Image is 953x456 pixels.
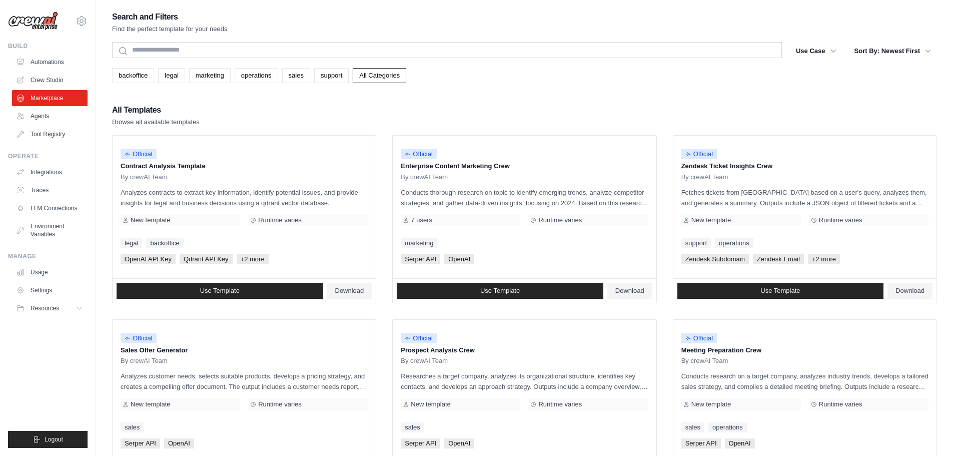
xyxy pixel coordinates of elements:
[401,333,437,343] span: Official
[353,68,406,83] a: All Categories
[12,200,88,216] a: LLM Connections
[121,345,368,355] p: Sales Offer Generator
[681,371,928,392] p: Conducts research on a target company, analyzes industry trends, develops a tailored sales strate...
[12,182,88,198] a: Traces
[112,10,228,24] h2: Search and Filters
[121,149,157,159] span: Official
[401,371,648,392] p: Researches a target company, analyzes its organizational structure, identifies key contacts, and ...
[112,24,228,34] p: Find the perfect template for your needs
[12,126,88,142] a: Tool Registry
[401,161,648,171] p: Enterprise Content Marketing Crew
[314,68,349,83] a: support
[12,164,88,180] a: Integrations
[691,400,731,408] span: New template
[12,72,88,88] a: Crew Studio
[808,254,840,264] span: +2 more
[12,90,88,106] a: Marketplace
[790,42,842,60] button: Use Case
[12,300,88,316] button: Resources
[708,422,747,432] a: operations
[401,438,440,448] span: Serper API
[895,287,924,295] span: Download
[691,216,731,224] span: New template
[146,238,183,248] a: backoffice
[480,287,520,295] span: Use Template
[258,216,302,224] span: Runtime varies
[200,287,240,295] span: Use Template
[401,187,648,208] p: Conducts thorough research on topic to identify emerging trends, analyze competitor strategies, a...
[121,357,168,365] span: By crewAI Team
[681,333,717,343] span: Official
[848,42,937,60] button: Sort By: Newest First
[121,254,176,264] span: OpenAI API Key
[131,216,170,224] span: New template
[164,438,194,448] span: OpenAI
[397,283,603,299] a: Use Template
[715,238,753,248] a: operations
[8,12,58,31] img: Logo
[158,68,185,83] a: legal
[12,54,88,70] a: Automations
[258,400,302,408] span: Runtime varies
[117,283,323,299] a: Use Template
[401,422,424,432] a: sales
[121,333,157,343] span: Official
[112,68,154,83] a: backoffice
[121,422,144,432] a: sales
[607,283,652,299] a: Download
[760,287,800,295] span: Use Template
[444,438,474,448] span: OpenAI
[725,438,755,448] span: OpenAI
[819,400,862,408] span: Runtime varies
[887,283,932,299] a: Download
[681,149,717,159] span: Official
[681,345,928,355] p: Meeting Preparation Crew
[235,68,278,83] a: operations
[189,68,231,83] a: marketing
[538,216,582,224] span: Runtime varies
[327,283,372,299] a: Download
[131,400,170,408] span: New template
[681,357,728,365] span: By crewAI Team
[401,238,437,248] a: marketing
[538,400,582,408] span: Runtime varies
[12,282,88,298] a: Settings
[401,149,437,159] span: Official
[12,218,88,242] a: Environment Variables
[615,287,644,295] span: Download
[681,238,711,248] a: support
[31,304,59,312] span: Resources
[8,252,88,260] div: Manage
[753,254,804,264] span: Zendesk Email
[681,173,728,181] span: By crewAI Team
[401,173,448,181] span: By crewAI Team
[180,254,233,264] span: Qdrant API Key
[121,173,168,181] span: By crewAI Team
[8,431,88,448] button: Logout
[45,435,63,443] span: Logout
[121,438,160,448] span: Serper API
[401,254,440,264] span: Serper API
[681,161,928,171] p: Zendesk Ticket Insights Crew
[8,42,88,50] div: Build
[335,287,364,295] span: Download
[819,216,862,224] span: Runtime varies
[444,254,474,264] span: OpenAI
[237,254,269,264] span: +2 more
[401,357,448,365] span: By crewAI Team
[8,152,88,160] div: Operate
[677,283,884,299] a: Use Template
[121,161,368,171] p: Contract Analysis Template
[12,264,88,280] a: Usage
[401,345,648,355] p: Prospect Analysis Crew
[112,117,200,127] p: Browse all available templates
[12,108,88,124] a: Agents
[411,400,450,408] span: New template
[681,254,749,264] span: Zendesk Subdomain
[121,238,142,248] a: legal
[681,438,721,448] span: Serper API
[112,103,200,117] h2: All Templates
[411,216,432,224] span: 7 users
[121,371,368,392] p: Analyzes customer needs, selects suitable products, develops a pricing strategy, and creates a co...
[121,187,368,208] p: Analyzes contracts to extract key information, identify potential issues, and provide insights fo...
